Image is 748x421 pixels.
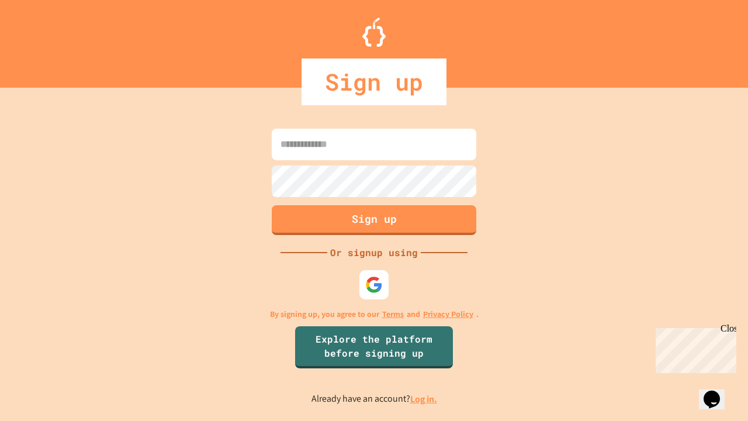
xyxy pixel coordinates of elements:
[270,308,479,320] p: By signing up, you agree to our and .
[327,246,421,260] div: Or signup using
[362,18,386,47] img: Logo.svg
[699,374,736,409] iframe: chat widget
[5,5,81,74] div: Chat with us now!Close
[365,276,383,294] img: google-icon.svg
[651,323,736,373] iframe: chat widget
[295,326,453,368] a: Explore the platform before signing up
[423,308,473,320] a: Privacy Policy
[302,58,446,105] div: Sign up
[410,393,437,405] a: Log in.
[382,308,404,320] a: Terms
[272,205,476,235] button: Sign up
[311,392,437,406] p: Already have an account?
